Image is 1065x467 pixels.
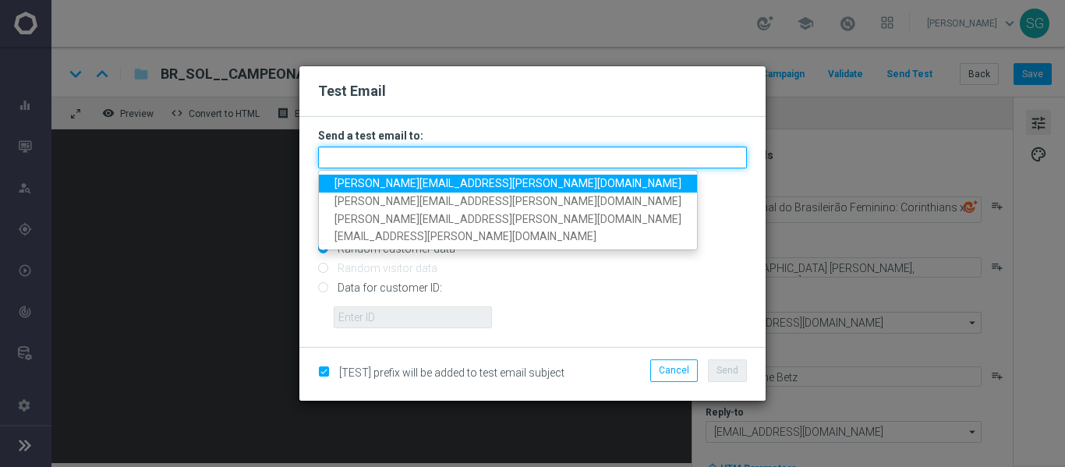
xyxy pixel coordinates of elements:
[339,366,564,379] span: [TEST] prefix will be added to test email subject
[318,129,747,143] h3: Send a test email to:
[319,228,697,246] a: [EMAIL_ADDRESS][PERSON_NAME][DOMAIN_NAME]
[650,359,698,381] button: Cancel
[319,175,697,193] a: [PERSON_NAME][EMAIL_ADDRESS][PERSON_NAME][DOMAIN_NAME]
[334,213,681,225] span: [PERSON_NAME][EMAIL_ADDRESS][PERSON_NAME][DOMAIN_NAME]
[716,365,738,376] span: Send
[334,231,596,243] span: [EMAIL_ADDRESS][PERSON_NAME][DOMAIN_NAME]
[334,195,681,207] span: [PERSON_NAME][EMAIL_ADDRESS][PERSON_NAME][DOMAIN_NAME]
[334,306,492,328] input: Enter ID
[334,177,681,189] span: [PERSON_NAME][EMAIL_ADDRESS][PERSON_NAME][DOMAIN_NAME]
[319,211,697,228] a: [PERSON_NAME][EMAIL_ADDRESS][PERSON_NAME][DOMAIN_NAME]
[319,193,697,211] a: [PERSON_NAME][EMAIL_ADDRESS][PERSON_NAME][DOMAIN_NAME]
[318,82,747,101] h2: Test Email
[708,359,747,381] button: Send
